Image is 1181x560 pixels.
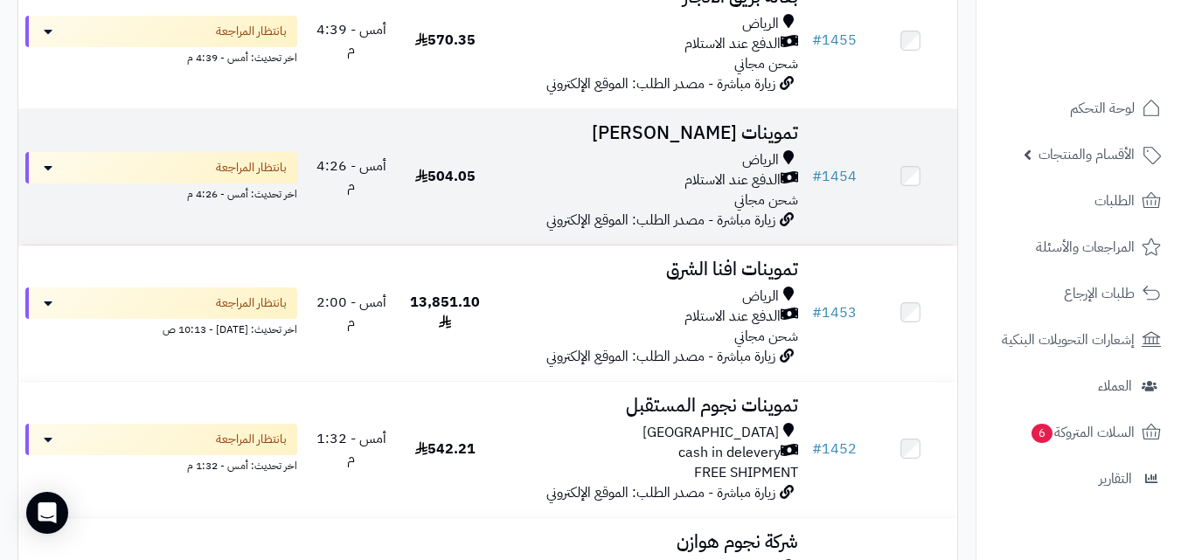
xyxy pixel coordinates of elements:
span: طلبات الإرجاع [1064,281,1135,306]
span: السلات المتروكة [1030,420,1135,445]
a: السلات المتروكة6 [987,411,1171,453]
span: [GEOGRAPHIC_DATA] [643,423,779,443]
h3: شركة نجوم هوازن [499,532,798,552]
span: بانتظار المراجعة [216,23,287,40]
span: المراجعات والأسئلة [1036,235,1135,259]
span: FREE SHIPMENT [694,462,798,483]
a: #1454 [812,166,857,187]
span: بانتظار المراجعة [216,431,287,448]
span: الرياض [742,150,779,170]
span: الدفع عند الاستلام [684,34,781,54]
span: زيارة مباشرة - مصدر الطلب: الموقع الإلكتروني [546,482,775,503]
a: الطلبات [987,180,1171,222]
span: شحن مجاني [734,53,798,74]
div: Open Intercom Messenger [26,492,68,534]
a: المراجعات والأسئلة [987,226,1171,268]
a: #1453 [812,302,857,323]
div: اخر تحديث: أمس - 1:32 م [25,455,297,474]
span: الطلبات [1094,189,1135,213]
a: التقارير [987,458,1171,500]
span: أمس - 1:32 م [316,428,386,469]
a: طلبات الإرجاع [987,273,1171,315]
span: الدفع عند الاستلام [684,170,781,190]
span: cash in delevery [678,443,781,463]
span: شحن مجاني [734,326,798,347]
span: 504.05 [415,166,476,187]
span: # [812,166,822,187]
span: الرياض [742,287,779,307]
span: أمس - 4:39 م [316,19,386,60]
span: الدفع عند الاستلام [684,307,781,327]
span: الرياض [742,14,779,34]
a: العملاء [987,365,1171,407]
a: #1455 [812,30,857,51]
span: إشعارات التحويلات البنكية [1002,328,1135,352]
span: التقارير [1099,467,1132,491]
span: # [812,439,822,460]
span: العملاء [1098,374,1132,398]
span: الأقسام والمنتجات [1039,142,1135,167]
span: أمس - 4:26 م [316,156,386,197]
span: 6 [1032,424,1052,443]
div: اخر تحديث: أمس - 4:26 م [25,183,297,202]
span: شحن مجاني [734,190,798,211]
h3: تموينات [PERSON_NAME] [499,123,798,143]
h3: تموينات افنا الشرق [499,259,798,280]
span: # [812,302,822,323]
span: زيارة مباشرة - مصدر الطلب: الموقع الإلكتروني [546,73,775,94]
span: # [812,30,822,51]
span: بانتظار المراجعة [216,159,287,176]
span: بانتظار المراجعة [216,294,287,312]
h3: تموينات نجوم المستقبل [499,396,798,416]
span: أمس - 2:00 م [316,292,386,333]
span: زيارة مباشرة - مصدر الطلب: الموقع الإلكتروني [546,346,775,367]
span: 13,851.10 [410,292,480,333]
a: #1452 [812,439,857,460]
span: 542.21 [415,439,476,460]
a: إشعارات التحويلات البنكية [987,319,1171,361]
div: اخر تحديث: [DATE] - 10:13 ص [25,319,297,337]
a: لوحة التحكم [987,87,1171,129]
span: 570.35 [415,30,476,51]
div: اخر تحديث: أمس - 4:39 م [25,47,297,66]
span: زيارة مباشرة - مصدر الطلب: الموقع الإلكتروني [546,210,775,231]
span: لوحة التحكم [1070,96,1135,121]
